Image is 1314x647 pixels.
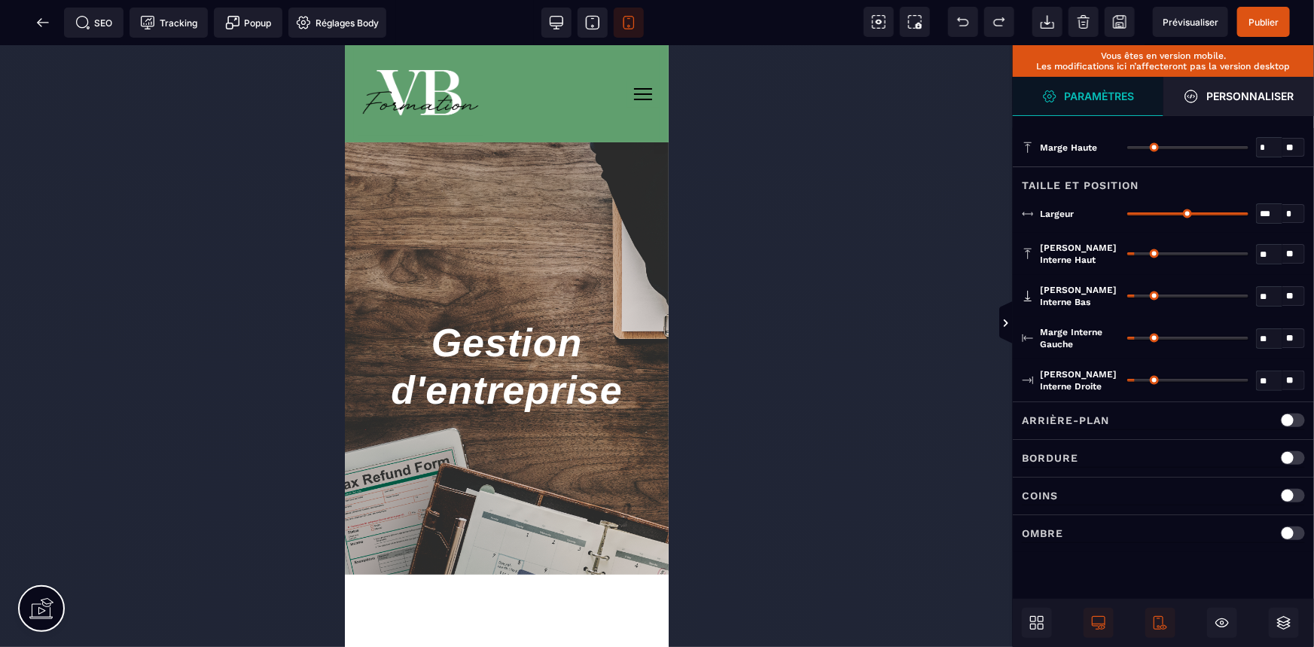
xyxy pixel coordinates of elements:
span: Tracking [140,15,197,30]
span: Aperçu [1153,7,1228,37]
span: Ouvrir le gestionnaire de styles [1163,77,1314,116]
img: 86a4aa658127570b91344bfc39bbf4eb_Blanc_sur_fond_vert.png [13,7,139,90]
span: [PERSON_NAME] interne bas [1040,284,1120,308]
span: Marge interne gauche [1040,326,1120,350]
span: Métadata SEO [64,8,123,38]
span: Capture d'écran [900,7,930,37]
span: Voir mobile [614,8,644,38]
span: Importer [1032,7,1062,37]
span: Largeur [1040,208,1074,220]
span: Ouvrir le gestionnaire de styles [1013,77,1163,116]
span: Marge haute [1040,142,1097,154]
span: Voir les composants [864,7,894,37]
span: Retour [28,8,58,38]
span: [PERSON_NAME] interne haut [1040,242,1120,266]
span: Défaire [948,7,978,37]
span: Publier [1248,17,1279,28]
span: Créer une alerte modale [214,8,282,38]
span: Enregistrer [1105,7,1135,37]
span: Réglages Body [296,15,379,30]
span: Ouvrir les blocs [1022,608,1052,638]
span: Ouvrir les calques [1269,608,1299,638]
p: Les modifications ici n’affecteront pas la version desktop [1020,61,1306,72]
span: Gestion d'entreprise [46,276,278,366]
span: Afficher les vues [1013,301,1028,346]
p: Coins [1022,487,1058,505]
span: Afficher le desktop [1084,608,1114,638]
div: Taille et position [1013,166,1314,194]
span: Favicon [288,8,386,38]
span: [PERSON_NAME] interne droite [1040,368,1120,392]
p: Ombre [1022,524,1063,542]
span: Nettoyage [1069,7,1099,37]
strong: Personnaliser [1206,90,1294,102]
span: Popup [225,15,272,30]
p: Vous êtes en version mobile. [1020,50,1306,61]
strong: Paramètres [1065,90,1135,102]
span: Afficher le mobile [1145,608,1175,638]
span: Voir bureau [541,8,572,38]
span: Enregistrer le contenu [1237,7,1290,37]
span: Voir tablette [578,8,608,38]
span: SEO [75,15,113,30]
p: Arrière-plan [1022,411,1109,429]
p: Bordure [1022,449,1078,467]
span: Code de suivi [130,8,208,38]
span: Rétablir [984,7,1014,37]
span: Prévisualiser [1163,17,1218,28]
span: Masquer le bloc [1207,608,1237,638]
